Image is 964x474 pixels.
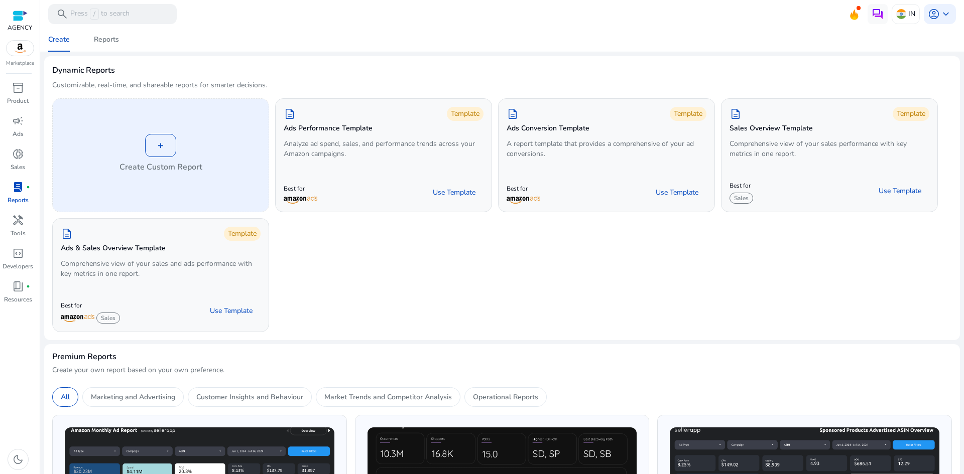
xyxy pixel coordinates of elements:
p: Best for [507,185,540,193]
span: fiber_manual_record [26,284,30,288]
p: Developers [3,262,33,271]
p: Analyze ad spend, sales, and performance trends across your Amazon campaigns. [284,139,484,159]
span: Use Template [656,188,698,198]
p: Create your own report based on your own preference. [52,365,952,375]
h4: Create Custom Report [119,161,202,173]
span: inventory_2 [12,82,24,94]
div: + [145,134,176,157]
span: fiber_manual_record [26,185,30,189]
button: Use Template [648,185,706,201]
span: keyboard_arrow_down [940,8,952,20]
span: code_blocks [12,247,24,259]
p: Marketing and Advertising [91,392,175,402]
p: Sales [11,163,25,172]
div: Template [893,107,929,121]
p: Comprehensive view of your sales and ads performance with key metrics in one report. [61,259,261,279]
span: donut_small [12,148,24,160]
span: campaign [12,115,24,127]
div: Template [447,107,484,121]
p: Customer Insights and Behaviour [196,392,303,402]
h5: Ads & Sales Overview Template [61,244,166,253]
h3: Dynamic Reports [52,64,115,76]
p: Product [7,96,29,105]
span: Sales [96,312,120,324]
p: IN [908,5,915,23]
span: dark_mode [12,453,24,465]
button: Use Template [871,183,929,199]
span: Use Template [433,188,475,198]
p: Customizable, real-time, and shareable reports for smarter decisions. [52,80,267,90]
p: AGENCY [8,23,32,32]
span: search [56,8,68,20]
p: Comprehensive view of your sales performance with key metrics in one report. [730,139,929,159]
button: Use Template [425,185,484,201]
div: Create [48,36,70,43]
span: / [90,9,99,20]
p: Best for [730,182,756,190]
p: Press to search [70,9,130,20]
h5: Ads Performance Template [284,124,373,133]
span: description [730,108,742,120]
h5: Ads Conversion Template [507,124,589,133]
p: Marketplace [6,60,34,67]
span: account_circle [928,8,940,20]
div: Template [224,227,261,241]
span: handyman [12,214,24,226]
h5: Sales Overview Template [730,124,813,133]
img: amazon.svg [7,41,34,56]
p: Operational Reports [473,392,538,402]
p: Ads [13,129,24,138]
button: Use Template [202,303,261,319]
div: Template [670,107,706,121]
p: Best for [61,301,123,309]
span: book_4 [12,280,24,292]
span: description [284,108,296,120]
div: Reports [94,36,119,43]
span: lab_profile [12,181,24,193]
p: Market Trends and Competitor Analysis [324,392,452,402]
span: Use Template [210,306,253,316]
span: Use Template [879,186,921,196]
p: A report template that provides a comprehensive of your ad conversions. [507,139,706,159]
span: description [507,108,519,120]
img: in.svg [896,9,906,19]
p: Resources [4,295,32,304]
span: description [61,228,73,240]
p: All [61,392,70,402]
p: Reports [8,196,29,205]
h4: Premium Reports [52,352,116,362]
p: Tools [11,229,26,238]
p: Best for [284,185,317,193]
span: Sales [730,193,753,204]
